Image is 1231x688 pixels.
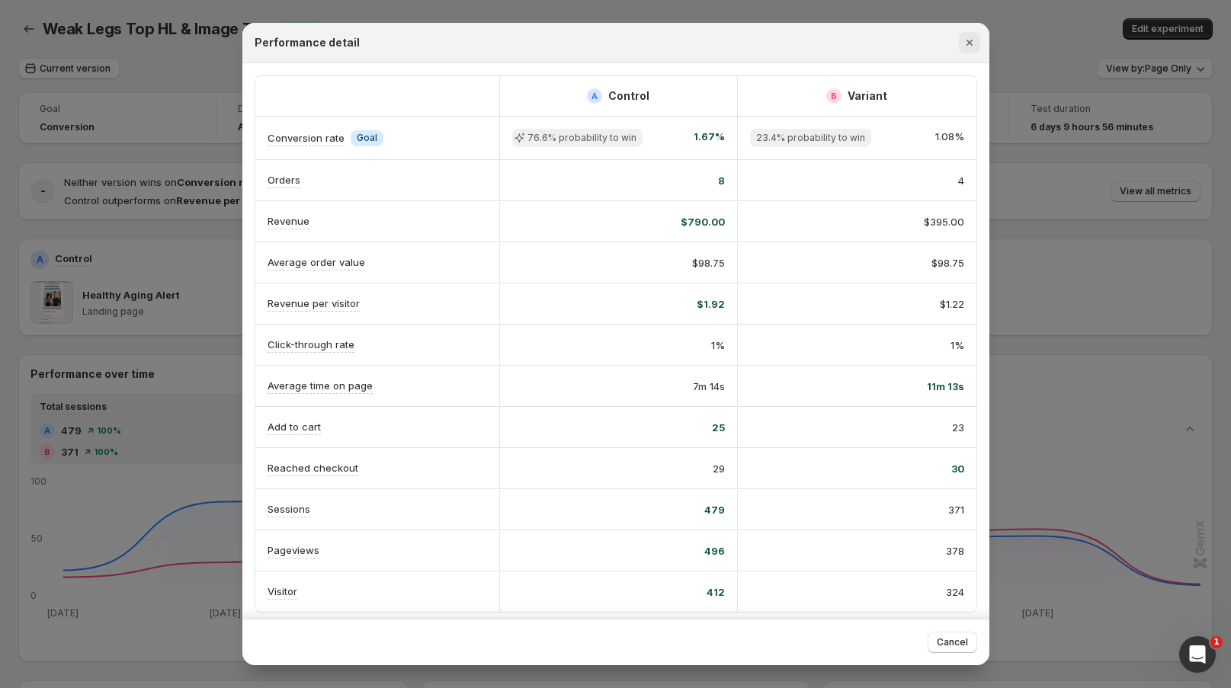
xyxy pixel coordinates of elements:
[608,88,649,104] h2: Control
[591,91,598,101] h2: A
[692,255,725,270] span: $98.75
[697,296,725,312] span: $1.92
[756,132,865,144] span: 23.4% probability to win
[1210,636,1223,648] span: 1
[848,88,887,104] h2: Variant
[268,542,319,558] p: Pageviews
[527,132,636,144] span: 76.6% probability to win
[940,296,964,312] span: $1.22
[268,584,297,599] p: Visitor
[718,173,725,188] span: 8
[935,129,964,147] span: 1.08%
[950,338,964,353] span: 1%
[268,296,360,311] p: Revenue per visitor
[694,129,725,147] span: 1.67%
[958,173,964,188] span: 4
[693,379,725,394] span: 7m 14s
[951,461,964,476] span: 30
[704,543,725,558] span: 496
[946,584,964,600] span: 324
[931,255,964,270] span: $98.75
[711,338,725,353] span: 1%
[268,501,310,517] p: Sessions
[268,213,309,229] p: Revenue
[713,461,725,476] span: 29
[268,172,300,187] p: Orders
[952,420,964,435] span: 23
[681,214,725,229] span: $790.00
[1179,636,1216,673] iframe: Intercom live chat
[946,543,964,558] span: 378
[268,254,365,270] p: Average order value
[948,502,964,517] span: 371
[268,378,373,393] p: Average time on page
[268,460,358,475] p: Reached checkout
[268,337,354,352] p: Click-through rate
[924,214,964,229] span: $395.00
[707,584,725,600] span: 412
[357,132,377,144] span: Goal
[959,32,980,53] button: Close
[255,35,360,50] h2: Performance detail
[831,91,837,101] h2: B
[268,130,345,146] p: Conversion rate
[928,632,977,653] button: Cancel
[704,502,725,517] span: 479
[712,420,725,435] span: 25
[927,379,964,394] span: 11m 13s
[937,636,968,648] span: Cancel
[268,419,321,434] p: Add to cart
